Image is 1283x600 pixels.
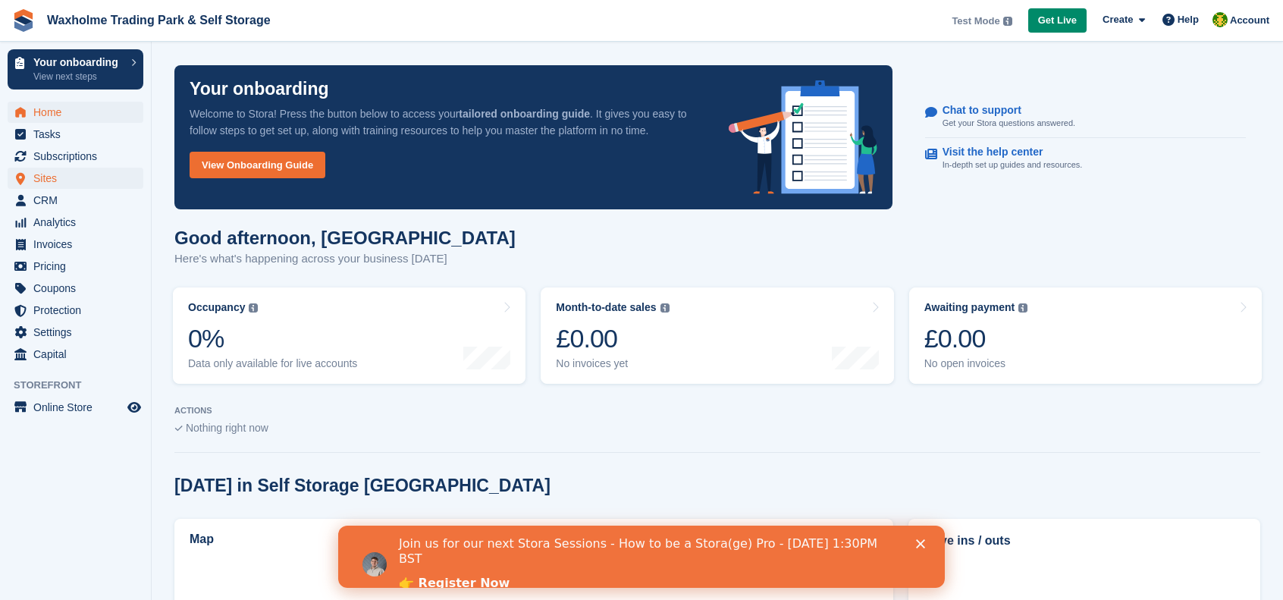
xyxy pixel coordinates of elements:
[190,532,214,546] h2: Map
[33,102,124,123] span: Home
[952,14,999,29] span: Test Mode
[556,301,656,314] div: Month-to-date sales
[660,303,670,313] img: icon-info-grey-7440780725fd019a000dd9b08b2336e03edf1995a4989e88bcd33f0948082b44.svg
[8,256,143,277] a: menu
[1178,12,1199,27] span: Help
[1212,12,1228,27] img: Waxholme Self Storage
[943,117,1075,130] p: Get your Stora questions answered.
[1018,303,1027,313] img: icon-info-grey-7440780725fd019a000dd9b08b2336e03edf1995a4989e88bcd33f0948082b44.svg
[188,323,357,354] div: 0%
[8,190,143,211] a: menu
[33,300,124,321] span: Protection
[61,50,171,67] a: 👉 Register Now
[33,146,124,167] span: Subscriptions
[174,406,1260,416] p: ACTIONS
[33,397,124,418] span: Online Store
[541,287,893,384] a: Month-to-date sales £0.00 No invoices yet
[925,96,1246,138] a: Chat to support Get your Stora questions answered.
[1028,8,1087,33] a: Get Live
[1038,13,1077,28] span: Get Live
[33,57,124,68] p: Your onboarding
[556,357,669,370] div: No invoices yet
[174,476,551,496] h2: [DATE] in Self Storage [GEOGRAPHIC_DATA]
[459,108,590,120] strong: tailored onboarding guide
[924,301,1015,314] div: Awaiting payment
[33,212,124,233] span: Analytics
[338,526,945,588] iframe: Intercom live chat banner
[33,70,124,83] p: View next steps
[190,80,329,98] p: Your onboarding
[33,256,124,277] span: Pricing
[33,168,124,189] span: Sites
[33,278,124,299] span: Coupons
[8,146,143,167] a: menu
[33,344,124,365] span: Capital
[33,234,124,255] span: Invoices
[186,422,268,434] span: Nothing right now
[174,250,516,268] p: Here's what's happening across your business [DATE]
[556,323,669,354] div: £0.00
[943,104,1063,117] p: Chat to support
[173,287,525,384] a: Occupancy 0% Data only available for live accounts
[8,234,143,255] a: menu
[924,357,1028,370] div: No open invoices
[943,159,1083,171] p: In-depth set up guides and resources.
[8,278,143,299] a: menu
[174,426,183,432] img: blank_slate_check_icon-ba018cac091ee9be17c0a81a6c232d5eb81de652e7a59be601be346b1b6ddf79.svg
[729,80,877,194] img: onboarding-info-6c161a55d2c0e0a8cae90662b2fe09162a5109e8cc188191df67fb4f79e88e88.svg
[909,287,1262,384] a: Awaiting payment £0.00 No open invoices
[578,14,593,23] div: Close
[925,138,1246,179] a: Visit the help center In-depth set up guides and resources.
[8,322,143,343] a: menu
[33,322,124,343] span: Settings
[14,378,151,393] span: Storefront
[923,532,1246,550] h2: Move ins / outs
[8,49,143,90] a: Your onboarding View next steps
[33,190,124,211] span: CRM
[33,124,124,145] span: Tasks
[188,357,357,370] div: Data only available for live accounts
[943,146,1071,159] p: Visit the help center
[174,228,516,248] h1: Good afternoon, [GEOGRAPHIC_DATA]
[12,9,35,32] img: stora-icon-8386f47178a22dfd0bd8f6a31ec36ba5ce8667c1dd55bd0f319d3a0aa187defe.svg
[8,102,143,123] a: menu
[1003,17,1012,26] img: icon-info-grey-7440780725fd019a000dd9b08b2336e03edf1995a4989e88bcd33f0948082b44.svg
[8,168,143,189] a: menu
[249,303,258,313] img: icon-info-grey-7440780725fd019a000dd9b08b2336e03edf1995a4989e88bcd33f0948082b44.svg
[8,300,143,321] a: menu
[924,323,1028,354] div: £0.00
[125,398,143,416] a: Preview store
[41,8,277,33] a: Waxholme Trading Park & Self Storage
[8,397,143,418] a: menu
[188,301,245,314] div: Occupancy
[8,124,143,145] a: menu
[1230,13,1269,28] span: Account
[190,152,325,178] a: View Onboarding Guide
[190,105,704,139] p: Welcome to Stora! Press the button below to access your . It gives you easy to follow steps to ge...
[8,212,143,233] a: menu
[1103,12,1133,27] span: Create
[8,344,143,365] a: menu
